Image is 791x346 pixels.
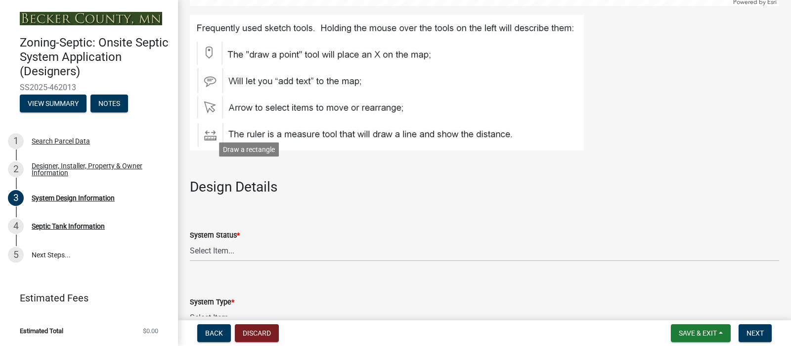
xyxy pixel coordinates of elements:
[679,329,717,337] span: Save & Exit
[205,329,223,337] span: Back
[219,143,279,157] div: Draw a rectangle
[20,36,170,78] h4: Zoning-Septic: Onsite Septic System Application (Designers)
[8,288,162,308] a: Estimated Fees
[8,247,24,263] div: 5
[739,324,772,342] button: Next
[747,329,764,337] span: Next
[8,218,24,234] div: 4
[197,324,231,342] button: Back
[32,138,90,145] div: Search Parcel Data
[190,299,234,306] label: System Type
[8,161,24,177] div: 2
[671,324,731,342] button: Save & Exit
[8,133,24,149] div: 1
[20,328,63,334] span: Estimated Total
[32,162,162,176] div: Designer, Installer, Property & Owner Information
[190,232,240,239] label: System Status
[90,100,128,108] wm-modal-confirm: Notes
[90,95,128,112] button: Notes
[235,324,279,342] button: Discard
[32,223,105,230] div: Septic Tank Information
[20,12,162,25] img: Becker County, Minnesota
[8,190,24,206] div: 3
[143,328,158,334] span: $0.00
[190,15,584,150] img: Map_Tools_47923e3d-fd1d-4e97-a788-ced1c2393829.JPG
[20,83,158,92] span: SS2025-462013
[20,100,87,108] wm-modal-confirm: Summary
[190,179,779,196] h3: Design Details
[32,195,115,201] div: System Design Information
[20,95,87,112] button: View Summary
